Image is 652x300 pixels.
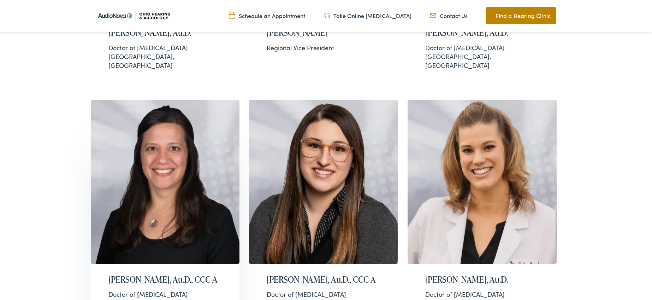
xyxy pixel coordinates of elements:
[108,43,222,70] div: [GEOGRAPHIC_DATA], [GEOGRAPHIC_DATA]
[108,275,222,285] h2: [PERSON_NAME], Au.D., CCC-A
[430,12,436,19] img: Mail icon representing email contact with Ohio Hearing in Cincinnati, OH
[229,12,235,19] img: Calendar Icon to schedule a hearing appointment in Cincinnati, OH
[267,275,380,285] h2: [PERSON_NAME], Au.D., CCC-A
[430,12,468,19] a: Contact Us
[324,12,330,19] img: Headphones icone to schedule online hearing test in Cincinnati, OH
[425,28,539,38] h2: [PERSON_NAME], Au.D.
[229,12,305,19] a: Schedule an Appointment
[486,7,556,24] a: Find a Hearing Clinic
[425,290,539,299] div: Doctor of [MEDICAL_DATA]
[108,28,222,38] h2: [PERSON_NAME], Au.D.
[267,290,380,299] div: Doctor of [MEDICAL_DATA]
[425,43,539,52] div: Doctor of [MEDICAL_DATA]
[108,290,222,299] div: Doctor of [MEDICAL_DATA]
[91,100,240,264] img: Allyson Valentine
[267,28,380,38] h2: [PERSON_NAME]
[425,43,539,70] div: [GEOGRAPHIC_DATA], [GEOGRAPHIC_DATA]
[108,43,222,52] div: Doctor of [MEDICAL_DATA]
[486,11,492,20] img: Map pin icon to find Ohio Hearing & Audiology in Cincinnati, OH
[324,12,411,19] a: Take Online [MEDICAL_DATA]
[425,275,539,285] h2: [PERSON_NAME], Au.D.
[267,43,380,52] div: Regional Vice President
